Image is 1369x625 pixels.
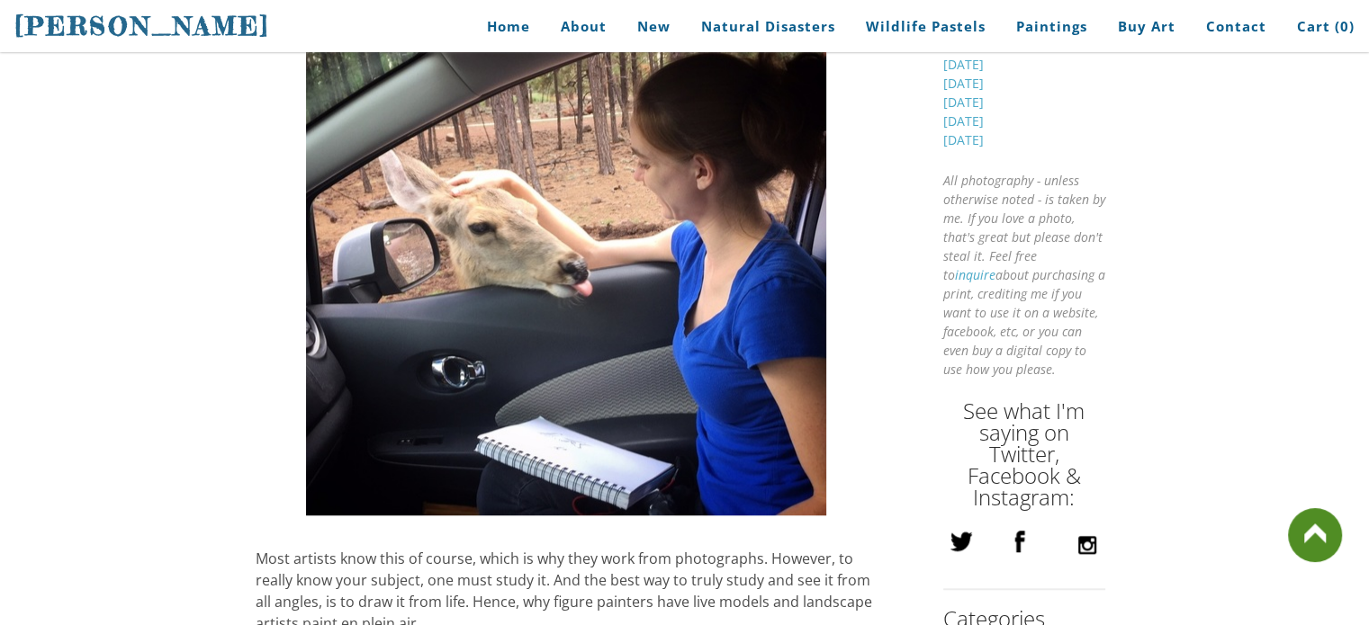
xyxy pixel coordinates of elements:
a: [DATE] [943,75,984,92]
a: [DATE] [943,131,984,148]
a: Wildlife Pastels [852,6,999,47]
a: [DATE] [943,56,984,73]
a: Home [460,6,544,47]
a: New [624,6,684,47]
h2: See what I'm saying on Twitter, Facebook & Instagram: [943,400,1105,517]
a: Contact [1193,6,1280,47]
span: [PERSON_NAME] [14,11,270,41]
a: inquire [955,266,995,283]
img: twitter [950,531,972,552]
a: About [547,6,620,47]
img: facebook [1013,531,1035,552]
img: instagram [1073,531,1102,559]
a: [DATE] [943,112,984,129]
a: Natural Disasters [688,6,849,47]
a: Cart (0) [1283,6,1355,47]
a: Buy Art [1104,6,1189,47]
em: All photography - unless otherwise noted - is taken by me. If you love a photo, that's great but ... [943,172,1105,378]
a: Paintings [1003,6,1101,47]
a: [DATE] [943,94,984,111]
a: [PERSON_NAME] [14,9,270,43]
span: 0 [1340,17,1349,35]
